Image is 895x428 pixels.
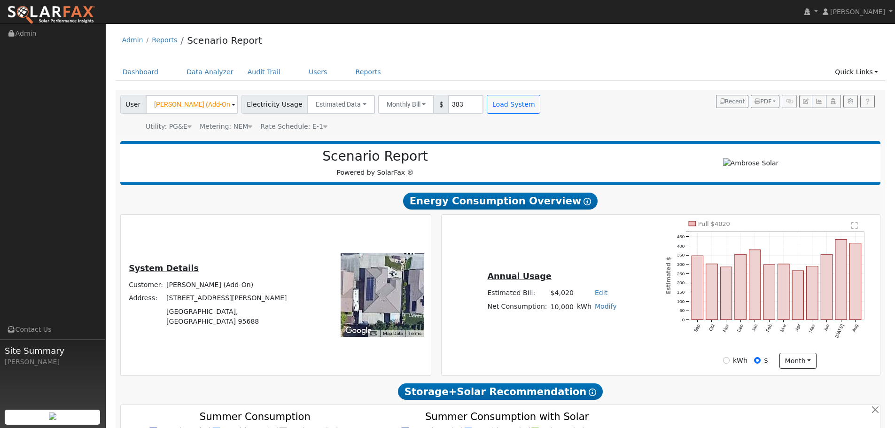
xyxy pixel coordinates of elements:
[677,289,685,295] text: 150
[434,95,449,114] span: $
[349,63,388,81] a: Reports
[852,222,858,229] text: 
[120,95,146,114] span: User
[826,95,841,108] button: Login As
[808,323,817,334] text: May
[165,292,296,305] td: [STREET_ADDRESS][PERSON_NAME]
[828,63,885,81] a: Quick Links
[302,63,335,81] a: Users
[241,63,288,81] a: Audit Trail
[682,317,685,322] text: 0
[129,264,199,273] u: System Details
[677,262,685,267] text: 300
[241,95,308,114] span: Electricity Usage
[125,148,626,178] div: Powered by SolarFax ®
[589,389,596,396] i: Show Help
[398,383,603,400] span: Storage+Solar Recommendation
[698,220,730,227] text: Pull $4020
[834,323,845,339] text: [DATE]
[146,95,238,114] input: Select a User
[165,279,296,292] td: [PERSON_NAME] (Add-On)
[677,234,685,239] text: 450
[677,252,685,257] text: 350
[549,287,575,300] td: $4,020
[260,123,327,130] span: Alias: None
[807,266,818,320] rect: onclick=""
[721,267,732,319] rect: onclick=""
[383,330,403,337] button: Map Data
[487,95,540,114] button: Load System
[665,257,672,294] text: Estimated $
[677,299,685,304] text: 100
[823,323,831,332] text: Jun
[152,36,177,44] a: Reports
[799,95,812,108] button: Edit User
[425,411,589,422] text: Summer Consumption with Solar
[850,243,861,320] rect: onclick=""
[754,357,761,364] input: $
[765,323,773,333] text: Feb
[835,240,847,320] rect: onclick=""
[5,344,101,357] span: Site Summary
[749,250,761,320] rect: onclick=""
[708,323,716,332] text: Oct
[779,353,817,369] button: month
[584,198,591,205] i: Show Help
[843,95,858,108] button: Settings
[343,325,374,337] a: Open this area in Google Maps (opens a new window)
[549,300,575,313] td: 10,000
[343,325,374,337] img: Google
[200,122,252,132] div: Metering: NEM
[821,254,833,319] rect: onclick=""
[763,265,775,320] rect: onclick=""
[127,292,165,305] td: Address:
[755,98,771,105] span: PDF
[486,300,549,313] td: Net Consumption:
[122,36,143,44] a: Admin
[751,95,779,108] button: PDF
[408,331,421,336] a: Terms (opens in new tab)
[706,264,717,320] rect: onclick=""
[486,287,549,300] td: Estimated Bill:
[378,95,435,114] button: Monthly Bill
[851,323,859,333] text: Aug
[370,330,377,337] button: Keyboard shortcuts
[49,412,56,420] img: retrieve
[403,193,598,210] span: Energy Consumption Overview
[677,271,685,276] text: 250
[778,264,789,320] rect: onclick=""
[200,411,311,422] text: Summer Consumption
[830,8,885,16] span: [PERSON_NAME]
[146,122,192,132] div: Utility: PG&E
[165,305,296,328] td: [GEOGRAPHIC_DATA], [GEOGRAPHIC_DATA] 95688
[723,357,730,364] input: kWh
[5,357,101,367] div: [PERSON_NAME]
[487,272,551,281] u: Annual Usage
[677,280,685,286] text: 200
[812,95,826,108] button: Multi-Series Graph
[692,256,703,320] rect: onclick=""
[307,95,375,114] button: Estimated Data
[779,323,787,333] text: Mar
[716,95,749,108] button: Recent
[116,63,166,81] a: Dashboard
[179,63,241,81] a: Data Analyzer
[595,289,607,296] a: Edit
[735,254,746,319] rect: onclick=""
[7,5,95,25] img: SolarFax
[722,323,730,333] text: Nov
[677,243,685,249] text: 400
[794,323,802,332] text: Apr
[693,323,701,333] text: Sep
[575,300,593,313] td: kWh
[130,148,621,164] h2: Scenario Report
[733,356,747,366] label: kWh
[751,323,759,332] text: Jan
[860,95,875,108] a: Help Link
[736,323,744,333] text: Dec
[723,158,779,168] img: Ambrose Solar
[680,308,685,313] text: 50
[127,279,165,292] td: Customer:
[595,303,617,310] a: Modify
[764,356,768,366] label: $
